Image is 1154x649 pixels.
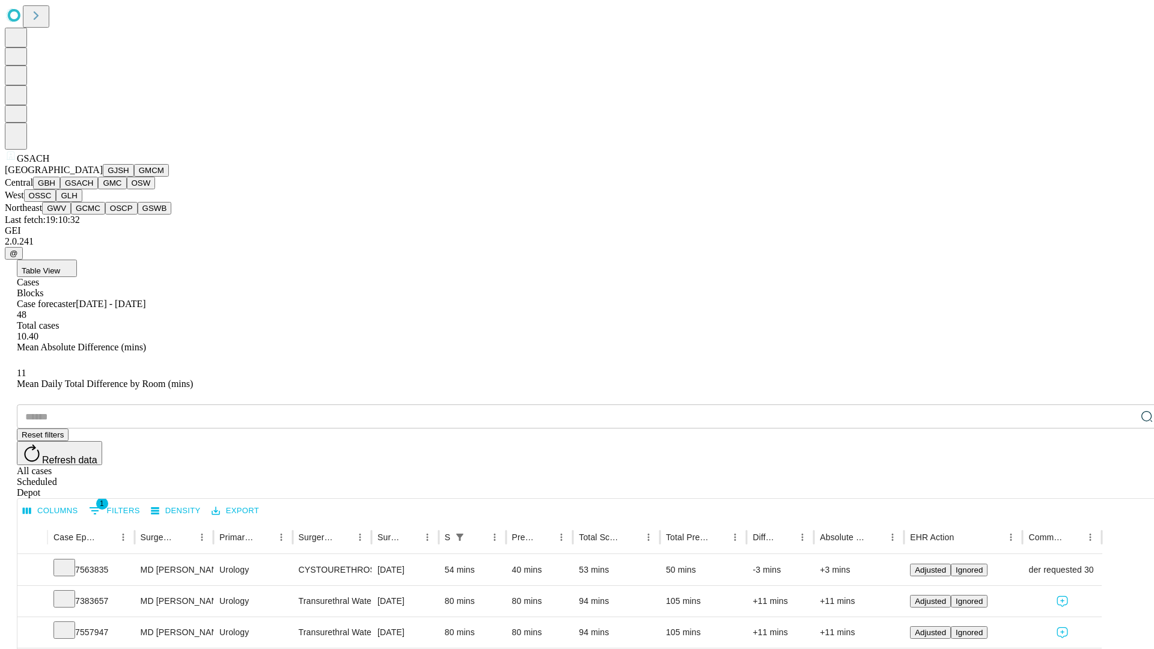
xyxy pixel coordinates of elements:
div: +11 mins [753,617,808,648]
button: Menu [640,529,657,546]
div: Surgery Date [377,532,401,542]
span: Central [5,177,33,187]
div: Comments [1028,532,1063,542]
button: GMCM [134,164,169,177]
div: 7383657 [53,586,129,617]
span: [GEOGRAPHIC_DATA] [5,165,103,175]
button: Select columns [20,502,81,520]
span: Ignored [956,597,983,606]
span: Mean Daily Total Difference by Room (mins) [17,379,193,389]
button: Menu [1082,529,1099,546]
div: CYSTOURETHROSCOPY WITH INSERTION URETERAL [MEDICAL_DATA] [299,555,365,585]
div: +11 mins [820,617,898,648]
button: Menu [794,529,811,546]
div: 50 mins [666,555,741,585]
button: OSCP [105,202,138,215]
button: Sort [256,529,273,546]
button: Menu [1003,529,1019,546]
span: Mean Absolute Difference (mins) [17,342,146,352]
button: Sort [867,529,884,546]
button: GJSH [103,164,134,177]
div: Absolute Difference [820,532,866,542]
button: Expand [23,623,41,644]
button: Menu [115,529,132,546]
div: -3 mins [753,555,808,585]
div: +11 mins [753,586,808,617]
span: provider requested 30 mins [1010,555,1114,585]
button: Sort [1065,529,1082,546]
div: Predicted In Room Duration [512,532,536,542]
button: Menu [486,529,503,546]
div: 40 mins [512,555,567,585]
button: Refresh data [17,441,102,465]
button: GLH [56,189,82,202]
div: provider requested 30 mins [1028,555,1095,585]
div: 7563835 [53,555,129,585]
button: Menu [553,529,570,546]
div: [DATE] [377,586,433,617]
span: Adjusted [915,628,946,637]
div: Urology [219,555,286,585]
div: MD [PERSON_NAME] R Md [141,617,207,648]
span: 48 [17,309,26,320]
span: 1 [96,498,108,510]
button: Reset filters [17,428,69,441]
div: +3 mins [820,555,898,585]
span: Refresh data [42,455,97,465]
div: 54 mins [445,555,500,585]
div: Urology [219,586,286,617]
button: Sort [955,529,972,546]
button: Ignored [951,564,988,576]
button: Density [148,502,204,520]
span: Northeast [5,203,42,213]
button: Menu [194,529,210,546]
button: Export [209,502,262,520]
div: [DATE] [377,617,433,648]
div: Case Epic Id [53,532,97,542]
button: Show filters [451,529,468,546]
button: GSACH [60,177,98,189]
div: Transurethral Waterjet [MEDICAL_DATA] of [MEDICAL_DATA] [299,617,365,648]
div: Total Scheduled Duration [579,532,622,542]
button: Sort [623,529,640,546]
button: Expand [23,591,41,612]
div: MD [PERSON_NAME] R Md [141,555,207,585]
span: Ignored [956,628,983,637]
button: Sort [98,529,115,546]
div: GEI [5,225,1149,236]
button: OSW [127,177,156,189]
span: Last fetch: 19:10:32 [5,215,80,225]
div: 53 mins [579,555,654,585]
span: Reset filters [22,430,64,439]
div: 7557947 [53,617,129,648]
button: Sort [777,529,794,546]
span: 10.40 [17,331,38,341]
button: GMC [98,177,126,189]
div: Scheduled In Room Duration [445,532,450,542]
span: [DATE] - [DATE] [76,299,145,309]
button: Adjusted [910,626,951,639]
span: Adjusted [915,565,946,574]
div: 94 mins [579,586,654,617]
div: [DATE] [377,555,433,585]
span: Ignored [956,565,983,574]
button: Sort [469,529,486,546]
div: EHR Action [910,532,954,542]
button: Sort [402,529,419,546]
button: Menu [884,529,901,546]
div: 80 mins [445,617,500,648]
div: Total Predicted Duration [666,532,709,542]
div: 80 mins [512,586,567,617]
button: Table View [17,260,77,277]
span: West [5,190,24,200]
div: +11 mins [820,586,898,617]
div: 1 active filter [451,529,468,546]
button: Menu [352,529,368,546]
button: OSSC [24,189,56,202]
span: @ [10,249,18,258]
div: Primary Service [219,532,254,542]
span: GSACH [17,153,49,163]
div: 80 mins [512,617,567,648]
button: GSWB [138,202,172,215]
button: Ignored [951,595,988,608]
